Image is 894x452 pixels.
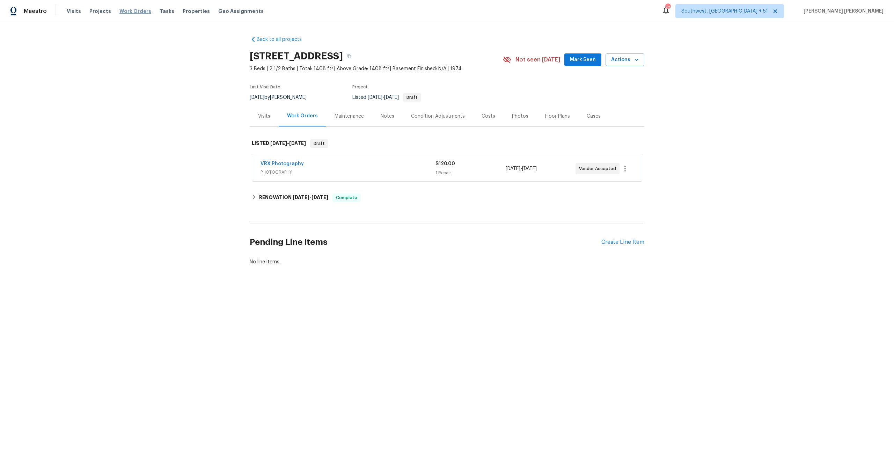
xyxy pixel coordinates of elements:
[506,165,537,172] span: -
[250,226,601,258] h2: Pending Line Items
[287,112,318,119] div: Work Orders
[570,56,596,64] span: Mark Seen
[515,56,560,63] span: Not seen [DATE]
[250,65,503,72] span: 3 Beds | 2 1/2 Baths | Total: 1408 ft² | Above Grade: 1408 ft² | Basement Finished: N/A | 1974
[601,239,644,246] div: Create Line Item
[250,95,264,100] span: [DATE]
[289,141,306,146] span: [DATE]
[579,165,619,172] span: Vendor Accepted
[522,166,537,171] span: [DATE]
[24,8,47,15] span: Maestro
[270,141,287,146] span: [DATE]
[250,53,343,60] h2: [STREET_ADDRESS]
[250,85,280,89] span: Last Visit Date
[352,95,421,100] span: Listed
[564,53,601,66] button: Mark Seen
[545,113,570,120] div: Floor Plans
[160,9,174,14] span: Tasks
[333,194,360,201] span: Complete
[250,36,317,43] a: Back to all projects
[218,8,264,15] span: Geo Assignments
[252,139,306,148] h6: LISTED
[665,4,670,11] div: 701
[384,95,399,100] span: [DATE]
[801,8,884,15] span: [PERSON_NAME] [PERSON_NAME]
[681,8,768,15] span: Southwest, [GEOGRAPHIC_DATA] + 51
[411,113,465,120] div: Condition Adjustments
[250,189,644,206] div: RENOVATION [DATE]-[DATE]Complete
[259,194,328,202] h6: RENOVATION
[404,95,420,100] span: Draft
[512,113,528,120] div: Photos
[368,95,399,100] span: -
[89,8,111,15] span: Projects
[119,8,151,15] span: Work Orders
[611,56,639,64] span: Actions
[312,195,328,200] span: [DATE]
[352,85,368,89] span: Project
[183,8,210,15] span: Properties
[250,258,644,265] div: No line items.
[261,169,435,176] span: PHOTOGRAPHY
[506,166,520,171] span: [DATE]
[250,93,315,102] div: by [PERSON_NAME]
[343,50,356,63] button: Copy Address
[482,113,495,120] div: Costs
[435,169,505,176] div: 1 Repair
[270,141,306,146] span: -
[258,113,270,120] div: Visits
[435,161,455,166] span: $120.00
[311,140,328,147] span: Draft
[67,8,81,15] span: Visits
[606,53,644,66] button: Actions
[587,113,601,120] div: Cases
[381,113,394,120] div: Notes
[293,195,309,200] span: [DATE]
[261,161,304,166] a: VRX Photography
[368,95,382,100] span: [DATE]
[293,195,328,200] span: -
[250,132,644,155] div: LISTED [DATE]-[DATE]Draft
[335,113,364,120] div: Maintenance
